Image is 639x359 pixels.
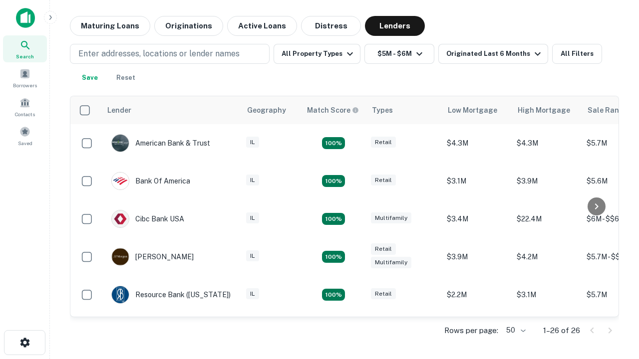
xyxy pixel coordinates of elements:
div: Multifamily [371,257,411,268]
th: Low Mortgage [442,96,512,124]
td: $19.4M [512,314,582,352]
button: Save your search to get updates of matches that match your search criteria. [74,68,106,88]
td: $4.3M [512,124,582,162]
td: $4.2M [512,238,582,276]
div: [PERSON_NAME] [111,248,194,266]
th: Capitalize uses an advanced AI algorithm to match your search with the best lender. The match sco... [301,96,366,124]
div: Geography [247,104,286,116]
h6: Match Score [307,105,357,116]
span: Search [16,52,34,60]
div: Multifamily [371,212,411,224]
div: Retail [371,175,396,186]
a: Contacts [3,93,47,120]
td: $4.3M [442,124,512,162]
img: picture [112,248,129,265]
img: picture [112,286,129,303]
div: Resource Bank ([US_STATE]) [111,286,231,304]
div: IL [246,175,259,186]
div: IL [246,212,259,224]
button: Active Loans [227,16,297,36]
td: $2.2M [442,276,512,314]
iframe: Chat Widget [589,247,639,295]
a: Search [3,35,47,62]
img: capitalize-icon.png [16,8,35,28]
div: Low Mortgage [448,104,497,116]
span: Saved [18,139,32,147]
div: Capitalize uses an advanced AI algorithm to match your search with the best lender. The match sco... [307,105,359,116]
button: Distress [301,16,361,36]
td: $3.4M [442,200,512,238]
p: Enter addresses, locations or lender names [78,48,240,60]
div: Lender [107,104,131,116]
button: Maturing Loans [70,16,150,36]
button: Originations [154,16,223,36]
p: 1–26 of 26 [543,325,580,337]
div: American Bank & Trust [111,134,210,152]
div: Matching Properties: 4, hasApolloMatch: undefined [322,175,345,187]
div: High Mortgage [518,104,570,116]
th: Geography [241,96,301,124]
div: Originated Last 6 Months [446,48,544,60]
div: IL [246,250,259,262]
td: $22.4M [512,200,582,238]
td: $3.9M [442,238,512,276]
div: Matching Properties: 4, hasApolloMatch: undefined [322,251,345,263]
div: Retail [371,137,396,148]
div: Matching Properties: 7, hasApolloMatch: undefined [322,137,345,149]
button: Reset [110,68,142,88]
button: Lenders [365,16,425,36]
td: $3.9M [512,162,582,200]
button: All Filters [552,44,602,64]
img: picture [112,210,129,227]
div: 50 [502,323,527,338]
div: Types [372,104,393,116]
div: IL [246,288,259,300]
div: Retail [371,288,396,300]
p: Rows per page: [444,325,498,337]
a: Borrowers [3,64,47,91]
div: Bank Of America [111,172,190,190]
button: $5M - $6M [364,44,434,64]
button: Originated Last 6 Months [438,44,548,64]
td: $3.1M [442,162,512,200]
div: IL [246,137,259,148]
div: Matching Properties: 4, hasApolloMatch: undefined [322,213,345,225]
span: Contacts [15,110,35,118]
div: Retail [371,243,396,255]
a: Saved [3,122,47,149]
th: Types [366,96,442,124]
td: $19.4M [442,314,512,352]
div: Matching Properties: 4, hasApolloMatch: undefined [322,289,345,301]
th: Lender [101,96,241,124]
td: $3.1M [512,276,582,314]
button: Enter addresses, locations or lender names [70,44,270,64]
th: High Mortgage [512,96,582,124]
div: Cibc Bank USA [111,210,184,228]
img: picture [112,135,129,152]
button: All Property Types [274,44,360,64]
span: Borrowers [13,81,37,89]
img: picture [112,173,129,189]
